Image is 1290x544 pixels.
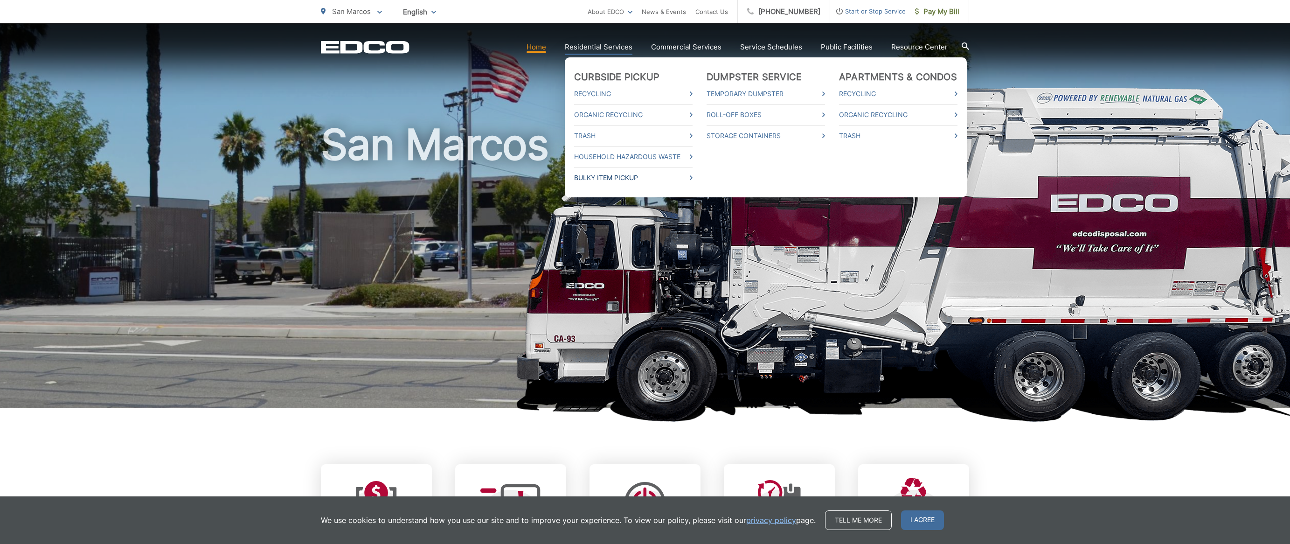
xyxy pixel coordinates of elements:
a: Temporary Dumpster [707,88,825,99]
a: Recycling [574,88,693,99]
a: Storage Containers [707,130,825,141]
a: EDCD logo. Return to the homepage. [321,41,409,54]
h1: San Marcos [321,121,969,417]
a: Recycling [839,88,957,99]
a: Trash [839,130,957,141]
a: Household Hazardous Waste [574,151,693,162]
a: Service Schedules [740,42,802,53]
span: I agree [901,510,944,530]
a: Curbside Pickup [574,71,659,83]
a: Public Facilities [821,42,873,53]
a: Roll-Off Boxes [707,109,825,120]
a: Dumpster Service [707,71,802,83]
span: English [396,4,443,20]
p: We use cookies to understand how you use our site and to improve your experience. To view our pol... [321,515,816,526]
a: News & Events [642,6,686,17]
a: Residential Services [565,42,632,53]
a: Trash [574,130,693,141]
a: Contact Us [695,6,728,17]
a: Organic Recycling [574,109,693,120]
a: Apartments & Condos [839,71,957,83]
a: Home [527,42,546,53]
a: privacy policy [746,515,796,526]
a: About EDCO [588,6,632,17]
a: Bulky Item Pickup [574,172,693,183]
a: Organic Recycling [839,109,957,120]
span: San Marcos [332,7,371,16]
a: Resource Center [891,42,948,53]
a: Tell me more [825,510,892,530]
span: Pay My Bill [915,6,959,17]
a: Commercial Services [651,42,721,53]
